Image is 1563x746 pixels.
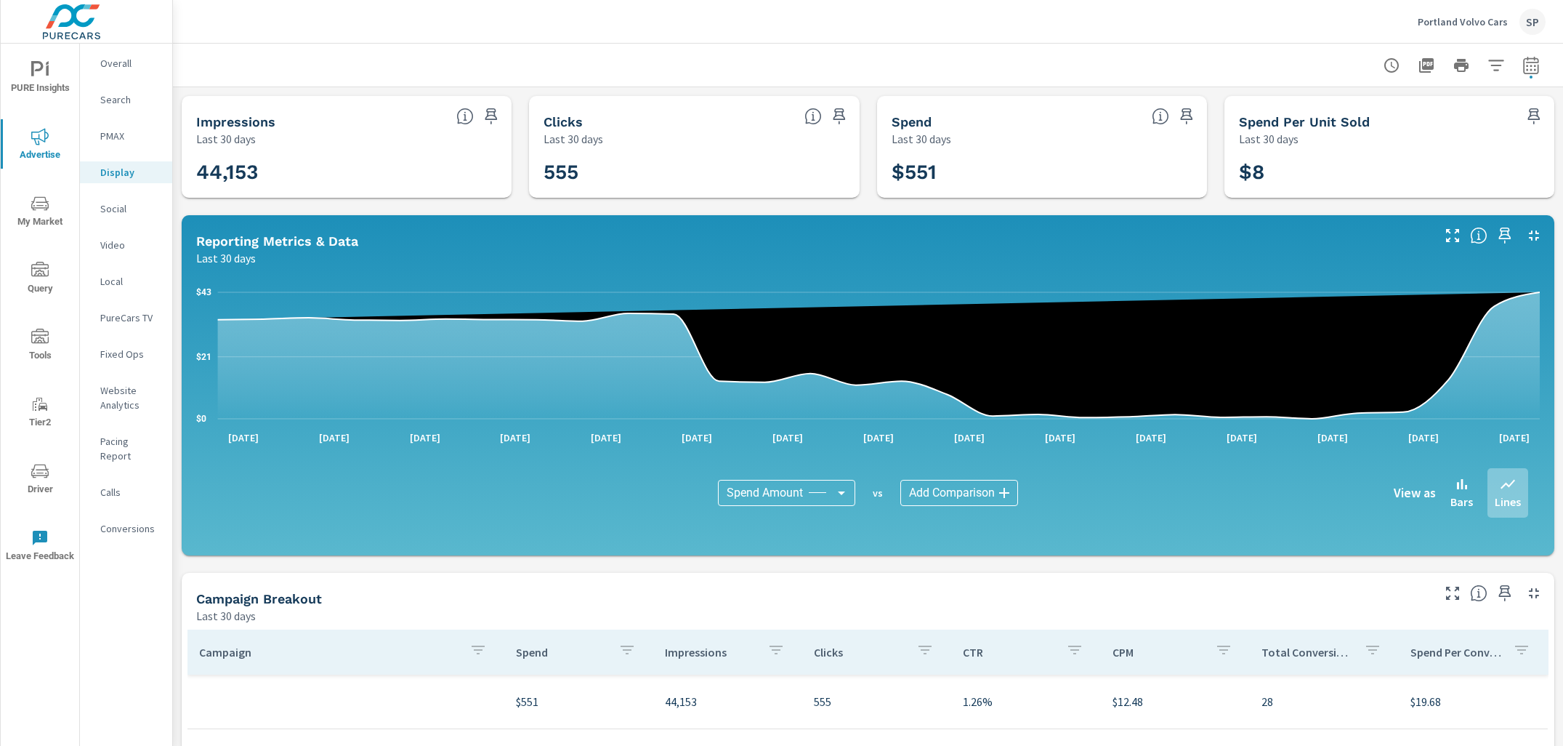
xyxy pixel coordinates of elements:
[80,307,172,329] div: PureCars TV
[80,234,172,256] div: Video
[1216,430,1267,445] p: [DATE]
[1394,486,1436,500] h6: View as
[1418,15,1508,28] p: Portland Volvo Cars
[80,52,172,74] div: Overall
[1239,114,1370,129] h5: Spend Per Unit Sold
[199,645,458,659] p: Campaign
[963,693,1089,710] p: 1.26%
[1307,430,1358,445] p: [DATE]
[892,160,1192,185] h3: $551
[196,414,206,424] text: $0
[100,165,161,180] p: Display
[100,129,161,143] p: PMAX
[400,430,451,445] p: [DATE]
[1,44,79,579] div: nav menu
[516,693,642,710] p: $551
[1261,693,1387,710] p: 28
[855,486,900,500] p: vs
[196,130,256,148] p: Last 30 days
[1470,227,1487,244] span: Understand Display data over time and see how metrics compare to each other.
[196,287,211,297] text: $43
[804,108,822,125] span: The number of times an ad was clicked by a consumer.
[1175,105,1198,128] span: Save this to your personalized report
[100,383,161,412] p: Website Analytics
[80,481,172,503] div: Calls
[80,161,172,183] div: Display
[853,430,904,445] p: [DATE]
[1112,693,1238,710] p: $12.48
[100,521,161,536] p: Conversions
[581,430,631,445] p: [DATE]
[1035,430,1086,445] p: [DATE]
[1410,645,1501,659] p: Spend Per Conversion
[1398,430,1449,445] p: [DATE]
[665,645,756,659] p: Impressions
[1516,51,1546,80] button: Select Date Range
[80,430,172,467] div: Pacing Report
[814,693,940,710] p: 555
[718,480,855,506] div: Spend Amount
[196,160,497,185] h3: 44,153
[909,486,995,500] span: Add Comparison
[900,480,1018,506] div: Add Comparison
[544,160,844,185] h3: 555
[100,310,161,325] p: PureCars TV
[100,274,161,289] p: Local
[727,486,803,500] span: Spend Amount
[1450,493,1473,510] p: Bars
[1152,108,1169,125] span: The amount of money spent on advertising during the period.
[665,693,791,710] p: 44,153
[544,130,603,148] p: Last 30 days
[671,430,722,445] p: [DATE]
[100,56,161,71] p: Overall
[196,233,358,249] h5: Reporting Metrics & Data
[196,114,275,129] h5: Impressions
[1239,160,1540,185] h3: $8
[5,61,75,97] span: PURE Insights
[80,125,172,147] div: PMAX
[100,347,161,361] p: Fixed Ops
[80,380,172,416] div: Website Analytics
[100,238,161,252] p: Video
[1441,582,1464,605] button: Make Fullscreen
[5,396,75,431] span: Tier2
[892,114,932,129] h5: Spend
[196,352,211,362] text: $21
[1522,582,1546,605] button: Minimize Widget
[1482,51,1511,80] button: Apply Filters
[80,270,172,292] div: Local
[963,645,1054,659] p: CTR
[1126,430,1176,445] p: [DATE]
[196,249,256,267] p: Last 30 days
[516,645,607,659] p: Spend
[1410,693,1536,710] p: $19.68
[944,430,995,445] p: [DATE]
[828,105,851,128] span: Save this to your personalized report
[196,591,322,606] h5: Campaign Breakout
[762,430,813,445] p: [DATE]
[1261,645,1352,659] p: Total Conversions
[1522,105,1546,128] span: Save this to your personalized report
[5,128,75,164] span: Advertise
[80,518,172,540] div: Conversions
[5,529,75,565] span: Leave Feedback
[218,430,269,445] p: [DATE]
[80,198,172,220] div: Social
[1447,51,1476,80] button: Print Report
[1470,585,1487,602] span: This is a summary of Display performance results by campaign. Each column can be sorted.
[5,262,75,297] span: Query
[1519,9,1546,35] div: SP
[100,434,161,463] p: Pacing Report
[100,92,161,107] p: Search
[1489,430,1540,445] p: [DATE]
[100,201,161,216] p: Social
[5,462,75,498] span: Driver
[892,130,951,148] p: Last 30 days
[1522,224,1546,247] button: Minimize Widget
[814,645,905,659] p: Clicks
[1412,51,1441,80] button: "Export Report to PDF"
[544,114,583,129] h5: Clicks
[5,195,75,230] span: My Market
[196,607,256,625] p: Last 30 days
[1493,224,1516,247] span: Save this to your personalized report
